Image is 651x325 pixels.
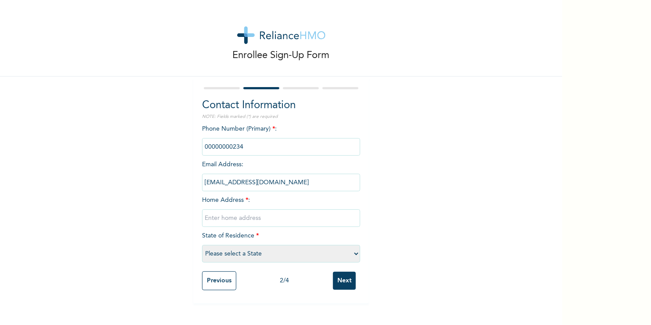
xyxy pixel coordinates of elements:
[237,26,325,44] img: logo
[202,233,360,257] span: State of Residence
[202,113,360,120] p: NOTE: Fields marked (*) are required
[236,276,333,285] div: 2 / 4
[202,197,360,221] span: Home Address :
[202,174,360,191] input: Enter email Address
[333,272,356,290] input: Next
[202,126,360,150] span: Phone Number (Primary) :
[233,48,330,63] p: Enrollee Sign-Up Form
[202,138,360,156] input: Enter Primary Phone Number
[202,161,360,186] span: Email Address :
[202,98,360,113] h2: Contact Information
[202,209,360,227] input: Enter home address
[202,271,236,290] input: Previous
